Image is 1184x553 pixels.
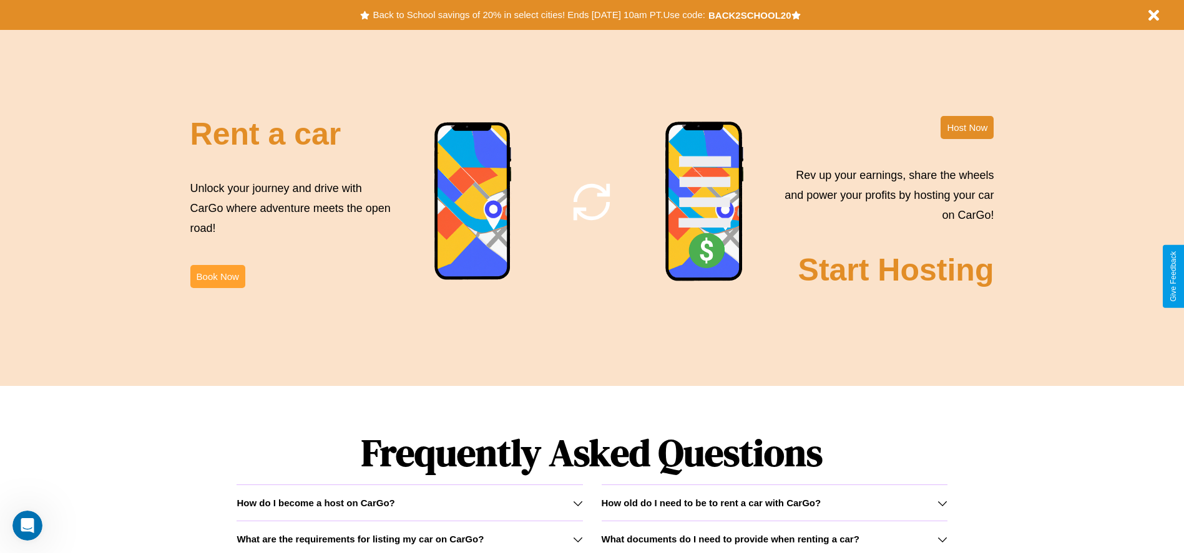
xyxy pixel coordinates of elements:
[602,534,859,544] h3: What documents do I need to provide when renting a car?
[237,498,394,508] h3: How do I become a host on CarGo?
[798,252,994,288] h2: Start Hosting
[190,265,245,288] button: Book Now
[665,121,745,283] img: phone
[777,165,994,226] p: Rev up your earnings, share the wheels and power your profits by hosting your car on CarGo!
[190,116,341,152] h2: Rent a car
[12,511,42,541] iframe: Intercom live chat
[708,10,791,21] b: BACK2SCHOOL20
[237,421,947,484] h1: Frequently Asked Questions
[602,498,821,508] h3: How old do I need to be to rent a car with CarGo?
[1169,251,1178,302] div: Give Feedback
[237,534,484,544] h3: What are the requirements for listing my car on CarGo?
[941,116,994,139] button: Host Now
[434,122,512,282] img: phone
[190,178,395,239] p: Unlock your journey and drive with CarGo where adventure meets the open road!
[369,6,708,24] button: Back to School savings of 20% in select cities! Ends [DATE] 10am PT.Use code:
